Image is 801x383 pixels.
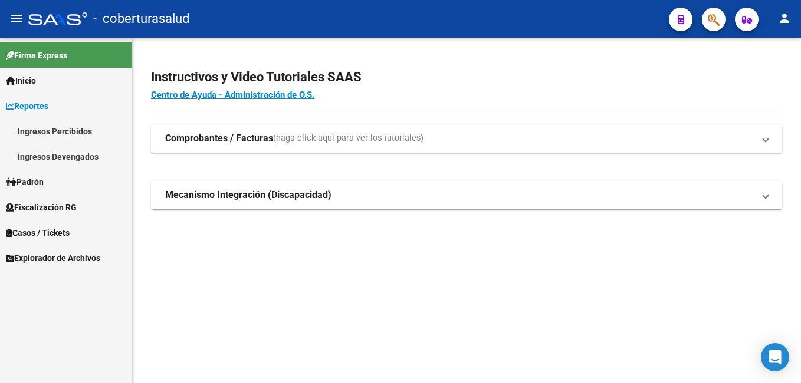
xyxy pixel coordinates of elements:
mat-icon: menu [9,11,24,25]
span: Casos / Tickets [6,226,70,239]
div: Open Intercom Messenger [761,343,789,371]
strong: Mecanismo Integración (Discapacidad) [165,189,331,202]
span: Reportes [6,100,48,113]
h2: Instructivos y Video Tutoriales SAAS [151,66,782,88]
span: Explorador de Archivos [6,252,100,265]
span: Inicio [6,74,36,87]
span: (haga click aquí para ver los tutoriales) [273,132,424,145]
span: Padrón [6,176,44,189]
strong: Comprobantes / Facturas [165,132,273,145]
span: Firma Express [6,49,67,62]
a: Centro de Ayuda - Administración de O.S. [151,90,314,100]
mat-icon: person [777,11,792,25]
span: - coberturasalud [93,6,189,32]
span: Fiscalización RG [6,201,77,214]
mat-expansion-panel-header: Mecanismo Integración (Discapacidad) [151,181,782,209]
mat-expansion-panel-header: Comprobantes / Facturas(haga click aquí para ver los tutoriales) [151,124,782,153]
